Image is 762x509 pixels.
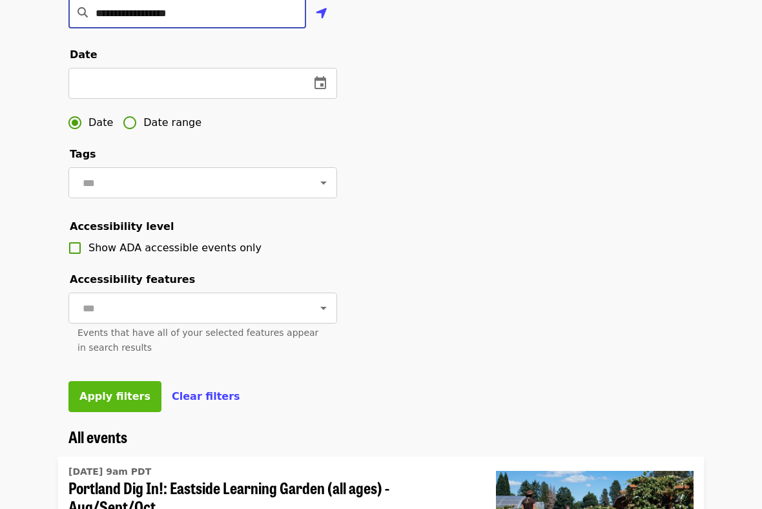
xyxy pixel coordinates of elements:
[316,6,327,21] i: location-arrow icon
[70,148,96,160] span: Tags
[70,48,98,61] span: Date
[172,389,240,404] button: Clear filters
[77,327,318,353] span: Events that have all of your selected features appear in search results
[314,174,333,192] button: Open
[305,68,336,99] button: change date
[70,273,195,286] span: Accessibility features
[88,115,113,130] span: Date
[77,6,88,19] i: search icon
[79,390,150,402] span: Apply filters
[70,220,174,233] span: Accessibility level
[172,390,240,402] span: Clear filters
[68,425,127,448] span: All events
[68,465,151,479] time: [DATE] 9am PDT
[143,115,201,130] span: Date range
[314,299,333,317] button: Open
[88,242,262,254] span: Show ADA accessible events only
[68,381,161,412] button: Apply filters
